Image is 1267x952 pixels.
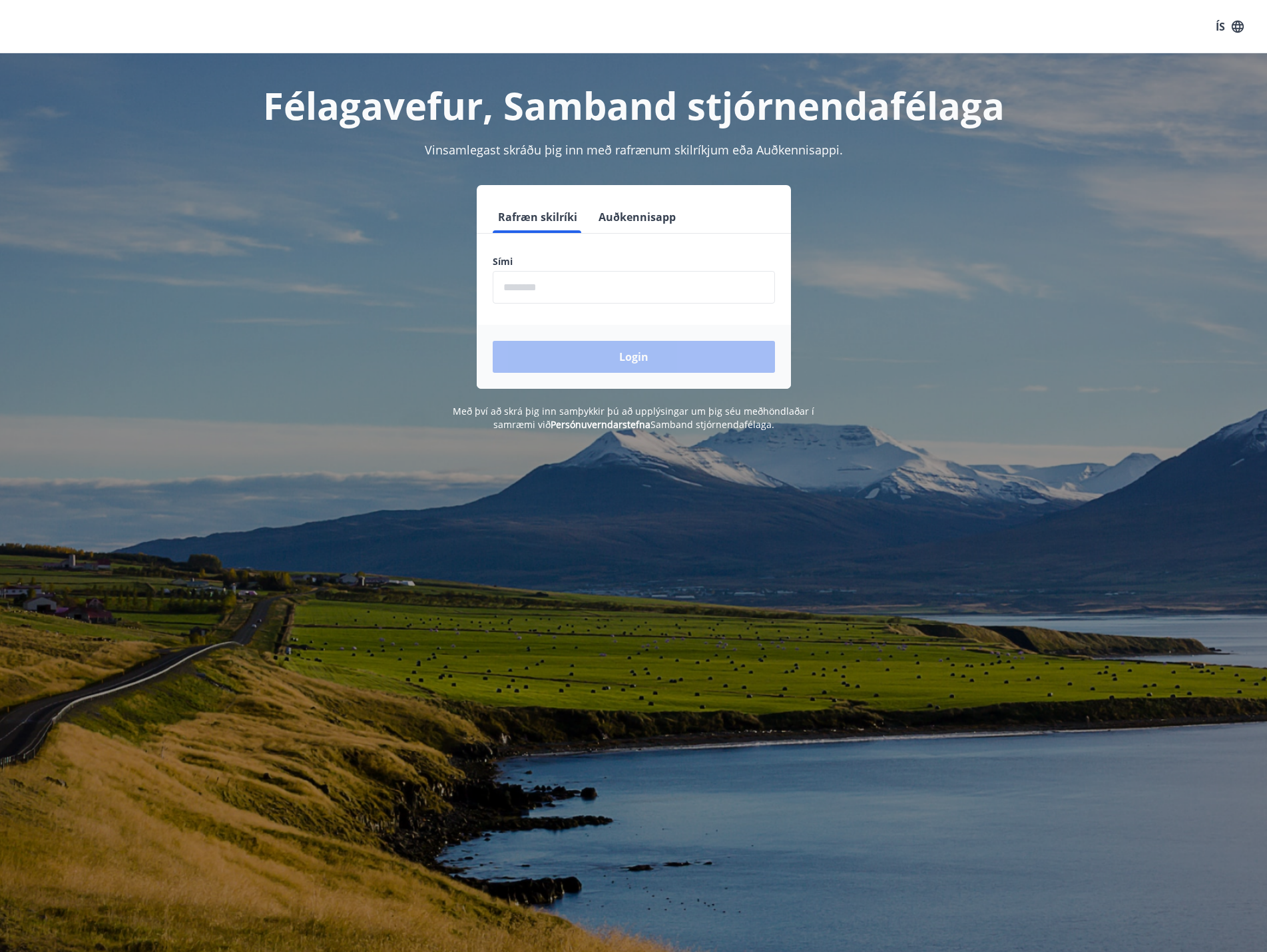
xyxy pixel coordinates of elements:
button: ÍS [1208,15,1251,39]
span: Vinsamlegast skráðu þig inn með rafrænum skilríkjum eða Auðkennisappi. [425,142,843,158]
span: Með því að skrá þig inn samþykkir þú að upplýsingar um þig séu meðhöndlaðar í samræmi við Samband... [453,405,814,431]
button: Auðkennisapp [593,201,681,233]
button: Rafræn skilríki [493,201,583,233]
h1: Félagavefur, Samband stjórnendafélaga [170,80,1097,130]
a: Persónuverndarstefna [551,418,650,431]
label: Sími [493,255,775,268]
